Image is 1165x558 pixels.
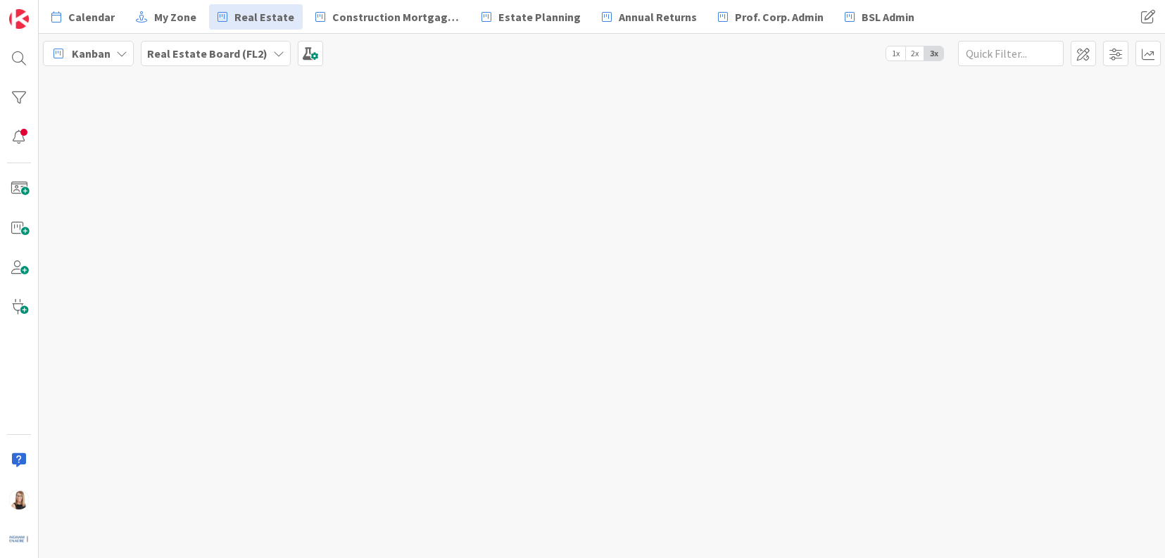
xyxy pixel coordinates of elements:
span: Calendar [68,8,115,25]
img: Visit kanbanzone.com [9,9,29,29]
span: Estate Planning [498,8,581,25]
a: Prof. Corp. Admin [710,4,832,30]
a: Estate Planning [473,4,589,30]
span: My Zone [154,8,196,25]
span: Prof. Corp. Admin [735,8,824,25]
span: 1x [886,46,905,61]
a: BSL Admin [836,4,923,30]
span: 3x [924,46,943,61]
input: Quick Filter... [958,41,1064,66]
a: Construction Mortgages - Draws [307,4,469,30]
a: Annual Returns [593,4,705,30]
a: Calendar [43,4,123,30]
span: Annual Returns [619,8,697,25]
b: Real Estate Board (FL2) [147,46,267,61]
span: Real Estate [234,8,294,25]
img: avatar [9,529,29,549]
span: 2x [905,46,924,61]
a: My Zone [127,4,205,30]
span: BSL Admin [862,8,914,25]
a: Real Estate [209,4,303,30]
span: Kanban [72,45,111,62]
img: DB [9,490,29,509]
span: Construction Mortgages - Draws [332,8,460,25]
